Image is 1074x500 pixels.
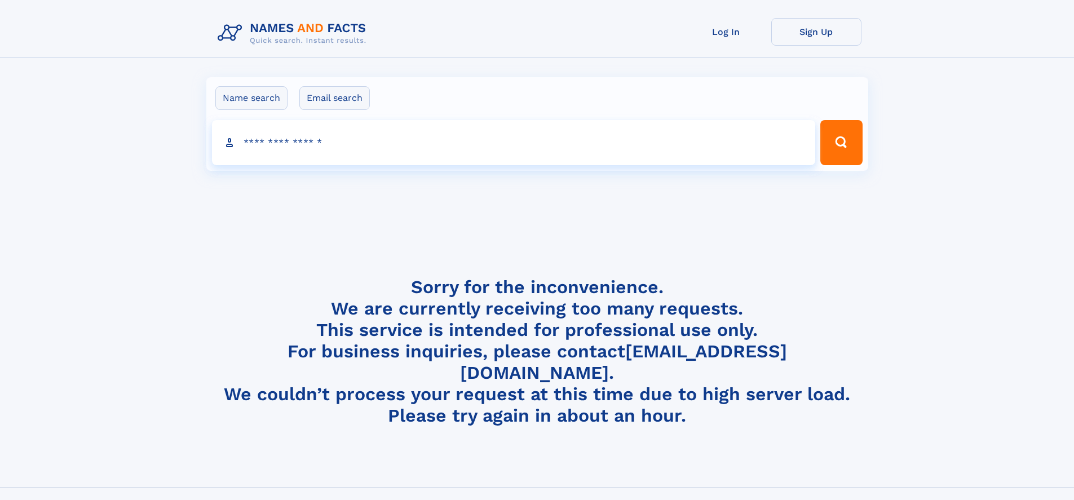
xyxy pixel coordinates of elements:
[213,276,861,427] h4: Sorry for the inconvenience. We are currently receiving too many requests. This service is intend...
[460,340,787,383] a: [EMAIL_ADDRESS][DOMAIN_NAME]
[215,86,288,110] label: Name search
[299,86,370,110] label: Email search
[213,18,375,48] img: Logo Names and Facts
[771,18,861,46] a: Sign Up
[820,120,862,165] button: Search Button
[212,120,816,165] input: search input
[681,18,771,46] a: Log In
